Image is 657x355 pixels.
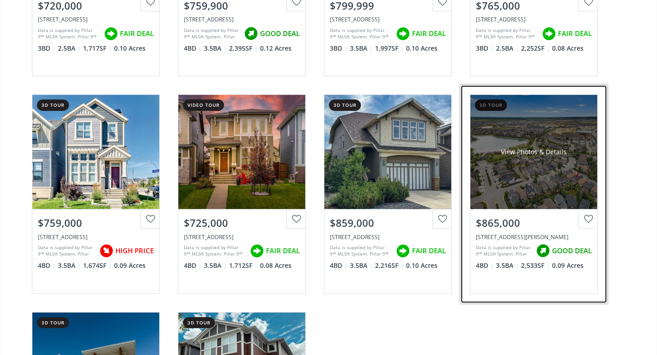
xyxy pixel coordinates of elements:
[350,44,373,53] span: 3.5 BA
[229,261,258,270] span: 1,712 SF
[169,85,315,303] a: video tour$725,000[STREET_ADDRESS]Data is supplied by Pillar 9™ MLS® System. Pillar 9™ is the own...
[248,242,266,260] img: rating icon
[229,44,258,53] span: 2,395 SF
[260,29,300,38] span: GOOD DEAL
[97,242,115,260] img: rating icon
[184,244,245,258] div: Data is supplied by Pillar 9™ MLS® System. Pillar 9™ is the owner of the copyright in its MLS® Sy...
[412,246,446,256] span: FAIR DEAL
[38,261,56,270] span: 4 BD
[558,29,592,38] span: FAIR DEAL
[184,216,300,230] div: $725,000
[375,261,404,270] span: 2,216 SF
[412,29,446,38] span: FAIR DEAL
[406,44,438,53] span: 0.10 Acres
[476,44,494,53] span: 3 BD
[552,261,584,270] span: 0.09 Acres
[476,244,532,258] div: Data is supplied by Pillar 9™ MLS® System. Pillar 9™ is the owner of the copyright in its MLS® Sy...
[204,44,227,53] span: 3.5 BA
[115,246,154,256] span: HIGH PRICE
[330,233,446,241] div: 428 Mahogany Boulevard SE, Calgary, AB T3M 1M7
[476,233,592,241] div: 20 Mahogany Heath SE, Calgary, AB T2M 0R5
[38,44,56,53] span: 3 BD
[38,16,154,23] div: 38 Magnolia Court SE, Calgary, AB T3M 3M5
[501,147,567,157] div: View Photos & Details
[114,44,146,53] span: 0.10 Acres
[260,261,292,270] span: 0.08 Acres
[394,242,412,260] img: rating icon
[266,246,300,256] span: FAIR DEAL
[330,216,446,230] div: $859,000
[406,261,438,270] span: 0.10 Acres
[540,25,558,43] img: rating icon
[315,85,461,303] a: 3d tour$859,000[STREET_ADDRESS]Data is supplied by Pillar 9™ MLS® System. Pillar 9™ is the owner ...
[521,261,550,270] span: 2,533 SF
[23,85,169,303] a: 3d tour$759,000[STREET_ADDRESS]Data is supplied by Pillar 9™ MLS® System. Pillar 9™ is the owner ...
[476,27,537,41] div: Data is supplied by Pillar 9™ MLS® System. Pillar 9™ is the owner of the copyright in its MLS® Sy...
[552,246,592,256] span: GOOD DEAL
[476,261,494,270] span: 4 BD
[260,44,292,53] span: 0.12 Acres
[375,44,404,53] span: 1,997 SF
[184,16,300,23] div: 395 Mahogany Terrace SE, Calgary, AB T3M 0X4
[461,85,607,303] a: 3d tourView Photos & Details$865,000[STREET_ADDRESS][PERSON_NAME]Data is supplied by Pillar 9™ ML...
[58,261,81,270] span: 3.5 BA
[204,261,227,270] span: 3.5 BA
[184,27,240,41] div: Data is supplied by Pillar 9™ MLS® System. Pillar 9™ is the owner of the copyright in its MLS® Sy...
[38,27,99,41] div: Data is supplied by Pillar 9™ MLS® System. Pillar 9™ is the owner of the copyright in its MLS® Sy...
[184,44,202,53] span: 4 BD
[58,44,81,53] span: 2.5 BA
[38,233,154,241] div: 108 Magnolia Way SE, Calgary, AB T3M 2W6
[534,242,552,260] img: rating icon
[496,261,519,270] span: 3.5 BA
[330,27,391,41] div: Data is supplied by Pillar 9™ MLS® System. Pillar 9™ is the owner of the copyright in its MLS® Sy...
[184,233,300,241] div: 21 Marquis Place SE, Calgary, AB T3M 2A5
[394,25,412,43] img: rating icon
[102,25,120,43] img: rating icon
[83,261,112,270] span: 1,674 SF
[38,216,154,230] div: $759,000
[330,261,348,270] span: 4 BD
[496,44,519,53] span: 2.5 BA
[330,244,391,258] div: Data is supplied by Pillar 9™ MLS® System. Pillar 9™ is the owner of the copyright in its MLS® Sy...
[350,261,373,270] span: 3.5 BA
[38,244,95,258] div: Data is supplied by Pillar 9™ MLS® System. Pillar 9™ is the owner of the copyright in its MLS® Sy...
[83,44,112,53] span: 1,717 SF
[242,25,260,43] img: rating icon
[476,216,592,230] div: $865,000
[120,29,154,38] span: FAIR DEAL
[521,44,550,53] span: 2,252 SF
[184,261,202,270] span: 4 BD
[330,44,348,53] span: 3 BD
[330,16,446,23] div: 162 Masters Common SE, Calgary, AB T3M 2N4
[114,261,146,270] span: 0.09 Acres
[476,16,592,23] div: 82 Magnolia Court SE, Calgary, AB T3M 3M6
[552,44,584,53] span: 0.08 Acres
